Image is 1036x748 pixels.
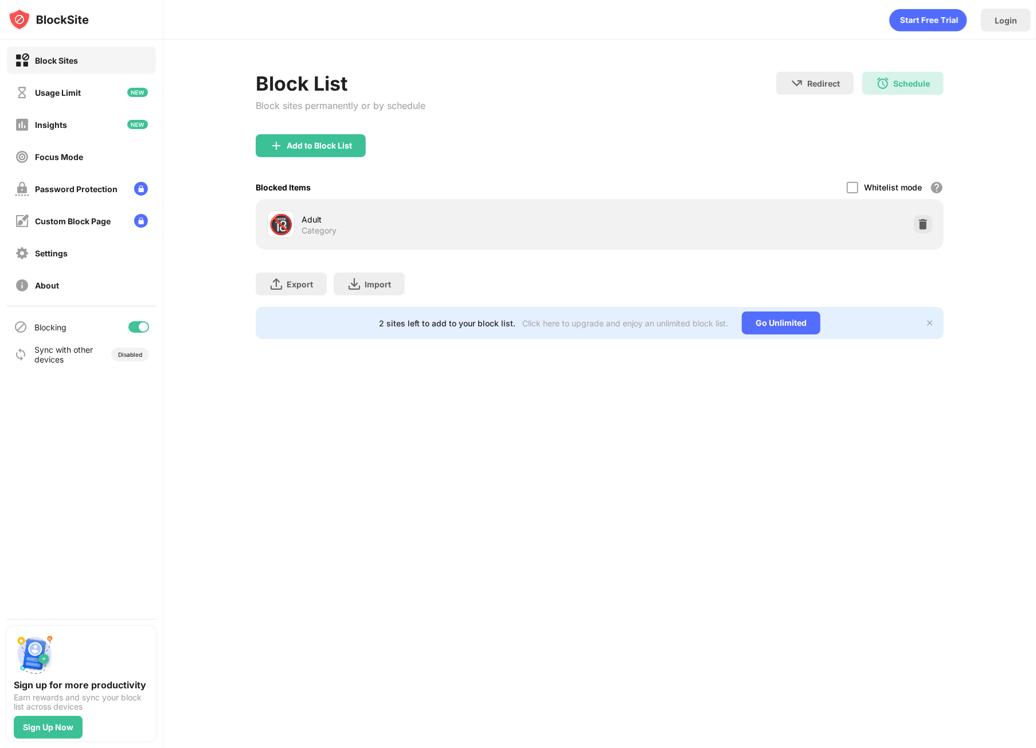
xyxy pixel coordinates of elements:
[15,118,29,132] img: insights-off.svg
[23,723,73,732] div: Sign Up Now
[14,693,149,711] div: Earn rewards and sync your block list across devices
[14,633,55,675] img: push-signup.svg
[522,318,728,328] div: Click here to upgrade and enjoy an unlimited block list.
[35,56,78,65] div: Block Sites
[35,152,83,162] div: Focus Mode
[118,351,142,358] div: Disabled
[15,278,29,293] img: about-off.svg
[15,246,29,260] img: settings-off.svg
[995,15,1017,25] div: Login
[134,214,148,228] img: lock-menu.svg
[256,72,425,95] div: Block List
[15,150,29,164] img: focus-off.svg
[287,141,352,150] div: Add to Block List
[127,120,148,129] img: new-icon.svg
[134,182,148,196] img: lock-menu.svg
[35,184,118,194] div: Password Protection
[742,311,820,334] div: Go Unlimited
[269,213,293,236] div: 🔞
[256,182,311,192] div: Blocked Items
[14,679,149,691] div: Sign up for more productivity
[15,53,29,68] img: block-on.svg
[864,182,922,192] div: Whitelist mode
[302,213,600,225] div: Adult
[127,88,148,97] img: new-icon.svg
[34,322,67,332] div: Blocking
[15,85,29,100] img: time-usage-off.svg
[925,318,935,328] img: x-button.svg
[365,279,391,289] div: Import
[14,348,28,361] img: sync-icon.svg
[8,8,89,31] img: logo-blocksite.svg
[35,280,59,290] div: About
[35,248,68,258] div: Settings
[15,214,29,228] img: customize-block-page-off.svg
[14,320,28,334] img: blocking-icon.svg
[35,216,111,226] div: Custom Block Page
[35,88,81,98] div: Usage Limit
[379,318,515,328] div: 2 sites left to add to your block list.
[302,225,337,236] div: Category
[256,100,425,111] div: Block sites permanently or by schedule
[287,279,313,289] div: Export
[15,182,29,196] img: password-protection-off.svg
[34,345,93,364] div: Sync with other devices
[807,79,840,88] div: Redirect
[35,120,67,130] div: Insights
[889,9,967,32] div: animation
[893,79,930,88] div: Schedule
